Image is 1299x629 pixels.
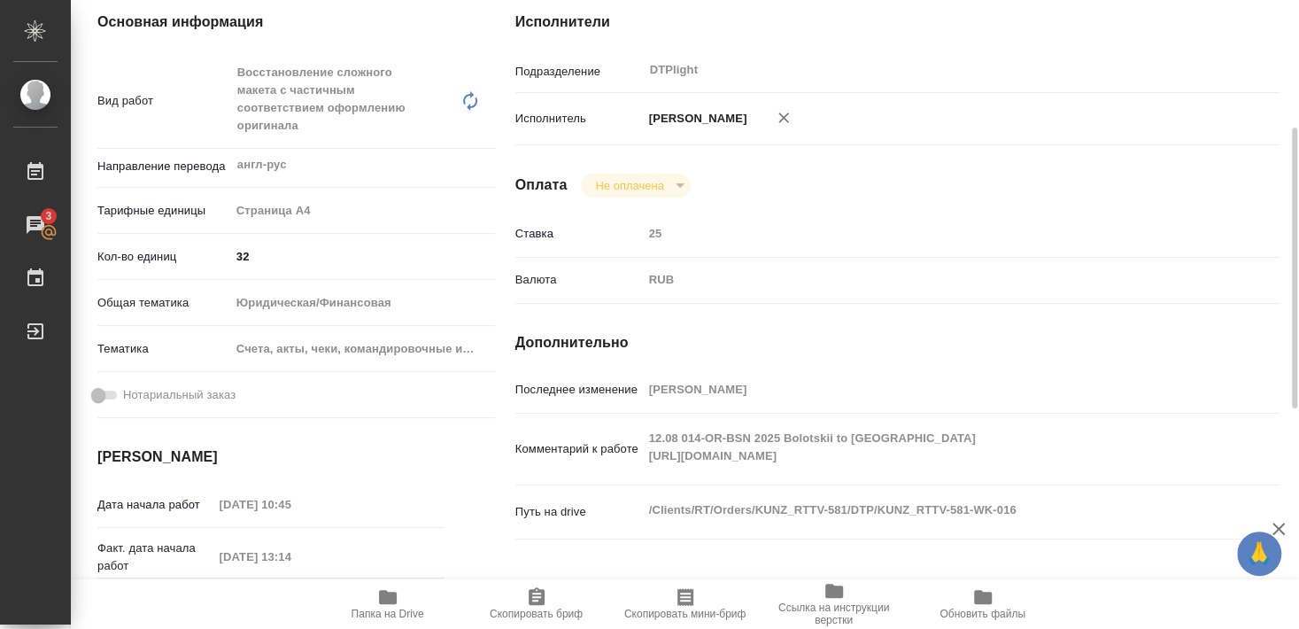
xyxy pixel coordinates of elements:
p: Факт. дата начала работ [97,540,213,575]
span: Скопировать мини-бриф [624,608,746,620]
p: Путь на drive [515,503,643,521]
p: Направление перевода [97,158,230,175]
p: Подразделение [515,63,643,81]
p: Тематика [97,340,230,358]
h4: Дополнительно [515,332,1280,353]
button: Папка на Drive [313,579,462,629]
textarea: /Clients/RT/Orders/KUNZ_RTTV-581/DTP/KUNZ_RTTV-581-WK-016 [643,495,1216,525]
input: ✎ Введи что-нибудь [230,244,496,269]
div: Не оплачена [581,174,690,198]
p: Кол-во единиц [97,248,230,266]
p: Исполнитель [515,110,643,128]
span: Ссылка на инструкции верстки [770,602,898,626]
p: Дата начала работ [97,496,213,514]
div: Счета, акты, чеки, командировочные и таможенные документы [230,334,496,364]
div: Юридическая/Финансовая [230,288,496,318]
span: 🙏 [1244,535,1274,572]
button: Скопировать мини-бриф [611,579,760,629]
span: Нотариальный заказ [123,386,236,404]
a: 3 [4,203,66,247]
div: Страница А4 [230,196,496,226]
span: 3 [35,207,62,225]
p: Вид работ [97,92,230,110]
div: RUB [643,265,1216,295]
p: Валюта [515,271,643,289]
button: Ссылка на инструкции верстки [760,579,909,629]
h4: [PERSON_NAME] [97,447,445,468]
input: Пустое поле [213,544,368,570]
h4: Основная информация [97,12,445,33]
h4: Оплата [515,175,568,196]
input: Пустое поле [643,377,1216,402]
textarea: 12.08 014-OR-BSN 2025 Bolotskii to [GEOGRAPHIC_DATA] [URL][DOMAIN_NAME] [643,423,1216,471]
p: Последнее изменение [515,381,643,399]
input: Пустое поле [213,492,368,517]
button: 🙏 [1237,532,1281,576]
button: Скопировать бриф [462,579,611,629]
p: Общая тематика [97,294,230,312]
span: Папка на Drive [352,608,424,620]
p: Тарифные единицы [97,202,230,220]
button: Обновить файлы [909,579,1057,629]
h4: Исполнители [515,12,1280,33]
p: Комментарий к работе [515,440,643,458]
button: Удалить исполнителя [764,98,803,137]
span: Обновить файлы [939,608,1025,620]
input: Пустое поле [643,221,1216,246]
p: Ставка [515,225,643,243]
button: Не оплачена [590,178,669,193]
span: Скопировать бриф [490,608,583,620]
p: [PERSON_NAME] [643,110,747,128]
